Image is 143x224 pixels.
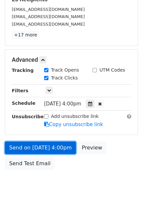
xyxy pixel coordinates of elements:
label: Track Opens [51,67,79,74]
small: [EMAIL_ADDRESS][DOMAIN_NAME] [12,14,85,19]
a: Send on [DATE] 4:00pm [5,142,76,154]
strong: Tracking [12,68,34,73]
small: [EMAIL_ADDRESS][DOMAIN_NAME] [12,7,85,12]
span: [DATE] 4:00pm [44,101,81,107]
h5: Advanced [12,56,131,63]
strong: Filters [12,88,28,93]
label: Add unsubscribe link [51,113,99,120]
label: UTM Codes [99,67,125,74]
a: Preview [78,142,106,154]
small: [EMAIL_ADDRESS][DOMAIN_NAME] [12,22,85,27]
a: Copy unsubscribe link [44,122,103,127]
strong: Unsubscribe [12,114,44,119]
strong: Schedule [12,101,35,106]
a: +17 more [12,31,39,39]
label: Track Clicks [51,75,78,81]
iframe: Chat Widget [110,192,143,224]
a: Send Test Email [5,157,55,170]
